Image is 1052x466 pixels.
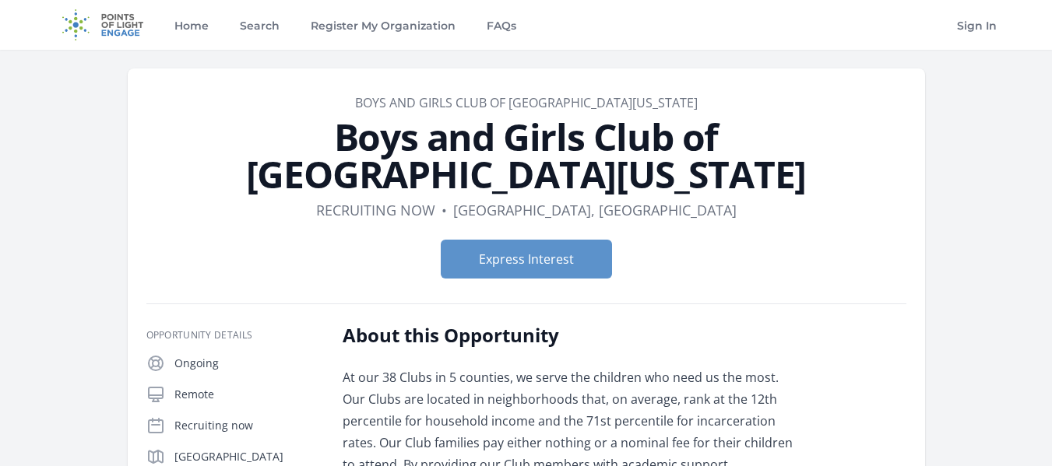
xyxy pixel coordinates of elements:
h1: Boys and Girls Club of [GEOGRAPHIC_DATA][US_STATE] [146,118,906,193]
button: Express Interest [441,240,612,279]
p: Remote [174,387,318,402]
dd: [GEOGRAPHIC_DATA], [GEOGRAPHIC_DATA] [453,199,737,221]
h2: About this Opportunity [343,323,798,348]
p: Ongoing [174,356,318,371]
h3: Opportunity Details [146,329,318,342]
p: Recruiting now [174,418,318,433]
dd: Recruiting now [316,199,435,221]
p: [GEOGRAPHIC_DATA] [174,449,318,464]
a: Boys and Girls Club of [GEOGRAPHIC_DATA][US_STATE] [355,94,698,111]
div: • [442,199,447,221]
